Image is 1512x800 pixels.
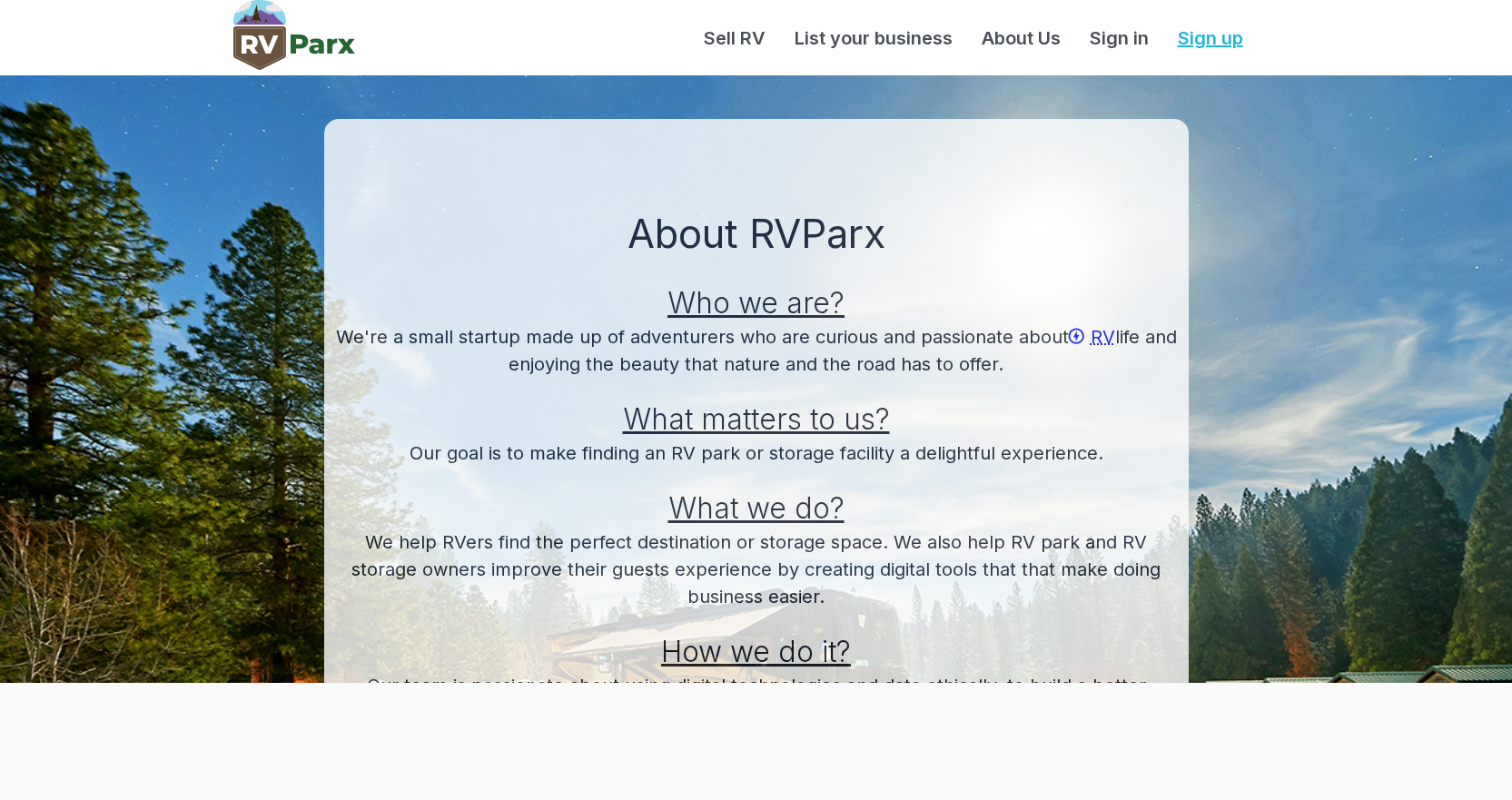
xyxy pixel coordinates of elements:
[331,206,1181,262] h1: About RVParx
[331,672,1181,726] p: Our team is passionate about using digital technologies and data ethically, to build a better exp...
[331,440,1181,467] p: Our goal is to make finding an RV park or storage facility a delightful experience.
[331,467,1181,528] h2: What we do?
[689,25,780,52] a: Sell RV
[1069,326,1115,348] a: RV
[331,528,1181,610] p: We help RVers find the perfect destination or storage space. We also help RV park and RV storage ...
[1091,326,1115,348] span: RV
[331,378,1181,440] h2: What matters to us?
[967,25,1075,52] a: About Us
[1163,25,1258,52] a: Sign up
[780,25,967,52] a: List your business
[331,323,1181,378] p: We're a small startup made up of adventurers who are curious and passionate about life and enjoyi...
[331,262,1181,323] h2: Who we are?
[300,683,1212,795] iframe: Advertisement
[1075,25,1163,52] a: Sign in
[331,610,1181,672] h2: How we do it?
